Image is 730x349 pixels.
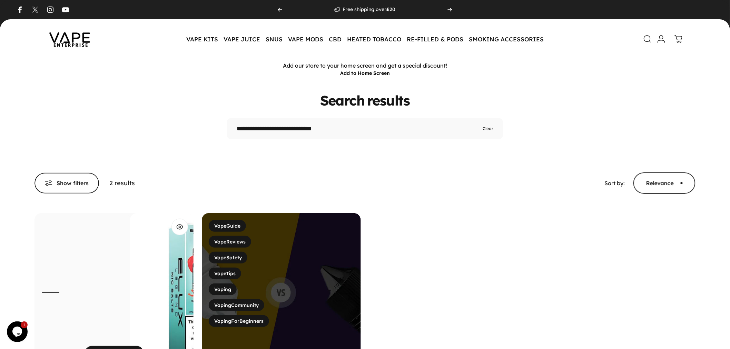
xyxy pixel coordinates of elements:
[404,32,466,46] summary: RE-FILLED & PODS
[340,70,390,76] button: Add to Home Screen
[285,32,326,46] summary: VAPE MODS
[386,6,389,12] strong: £
[221,32,263,46] summary: VAPE JUICE
[320,93,364,107] animate-element: Search
[39,23,101,55] img: Vape Enterprise
[263,32,285,46] summary: SNUS
[483,125,493,132] button: Clear
[34,173,99,193] button: Show filters
[367,93,410,107] animate-element: results
[184,32,221,46] summary: VAPE KITS
[605,180,625,187] span: Sort by:
[7,321,29,342] iframe: chat widget
[343,7,395,13] p: Free shipping over 20
[466,32,546,46] summary: SMOKING ACCESSORIES
[326,32,344,46] summary: CBD
[184,32,546,46] nav: Primary
[209,315,269,327] a: VapingForBeginners
[671,31,686,47] a: 0 items
[344,32,404,46] summary: HEATED TOBACCO
[109,178,135,188] p: 2 results
[209,236,251,248] a: VapeReviews
[209,220,246,232] a: VapeGuide
[2,62,728,69] p: Add our store to your home screen and get a special discount!
[209,252,247,263] a: VapeSafety
[209,283,237,295] a: Vaping
[209,268,241,279] a: VapeTips
[209,299,264,311] a: VapingCommunity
